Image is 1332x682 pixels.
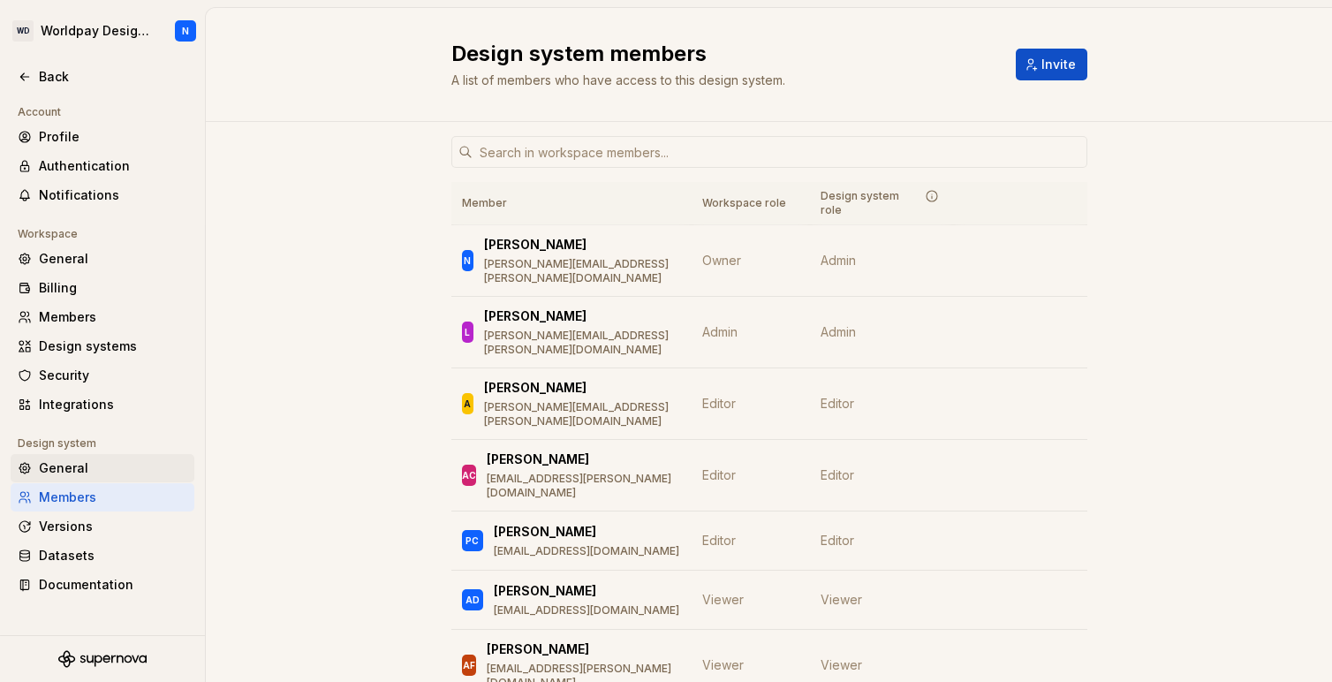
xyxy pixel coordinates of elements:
[465,591,480,609] div: AD
[39,250,187,268] div: General
[11,483,194,511] a: Members
[465,532,479,549] div: PC
[473,136,1087,168] input: Search in workspace members...
[494,523,596,541] p: [PERSON_NAME]
[702,253,741,268] span: Owner
[484,400,681,428] p: [PERSON_NAME][EMAIL_ADDRESS][PERSON_NAME][DOMAIN_NAME]
[821,656,862,674] span: Viewer
[464,395,471,413] div: A
[39,157,187,175] div: Authentication
[39,128,187,146] div: Profile
[11,245,194,273] a: General
[39,367,187,384] div: Security
[451,40,995,68] h2: Design system members
[12,20,34,42] div: WD
[702,592,744,607] span: Viewer
[39,518,187,535] div: Versions
[39,459,187,477] div: General
[451,182,692,225] th: Member
[484,257,681,285] p: [PERSON_NAME][EMAIL_ADDRESS][PERSON_NAME][DOMAIN_NAME]
[464,252,471,269] div: N
[11,332,194,360] a: Design systems
[702,657,744,672] span: Viewer
[702,533,736,548] span: Editor
[39,308,187,326] div: Members
[11,390,194,419] a: Integrations
[11,181,194,209] a: Notifications
[494,603,679,618] p: [EMAIL_ADDRESS][DOMAIN_NAME]
[821,532,854,549] span: Editor
[494,582,596,600] p: [PERSON_NAME]
[39,489,187,506] div: Members
[484,307,587,325] p: [PERSON_NAME]
[462,466,476,484] div: AC
[39,337,187,355] div: Design systems
[821,189,942,217] div: Design system role
[494,544,679,558] p: [EMAIL_ADDRESS][DOMAIN_NAME]
[484,329,681,357] p: [PERSON_NAME][EMAIL_ADDRESS][PERSON_NAME][DOMAIN_NAME]
[11,274,194,302] a: Billing
[11,454,194,482] a: General
[451,72,785,87] span: A list of members who have access to this design system.
[821,591,862,609] span: Viewer
[11,542,194,570] a: Datasets
[39,186,187,204] div: Notifications
[821,466,854,484] span: Editor
[487,451,589,468] p: [PERSON_NAME]
[702,467,736,482] span: Editor
[702,324,738,339] span: Admin
[692,182,810,225] th: Workspace role
[463,656,475,674] div: AF
[4,11,201,50] button: WDWorldpay Design SystemN
[39,547,187,565] div: Datasets
[11,224,85,245] div: Workspace
[39,576,187,594] div: Documentation
[39,68,187,86] div: Back
[41,22,154,40] div: Worldpay Design System
[465,323,470,341] div: L
[11,63,194,91] a: Back
[58,650,147,668] svg: Supernova Logo
[11,433,103,454] div: Design system
[487,472,680,500] p: [EMAIL_ADDRESS][PERSON_NAME][DOMAIN_NAME]
[484,236,587,254] p: [PERSON_NAME]
[487,640,589,658] p: [PERSON_NAME]
[821,323,856,341] span: Admin
[484,379,587,397] p: [PERSON_NAME]
[11,303,194,331] a: Members
[11,102,68,123] div: Account
[182,24,189,38] div: N
[1041,56,1076,73] span: Invite
[821,252,856,269] span: Admin
[39,279,187,297] div: Billing
[702,396,736,411] span: Editor
[11,571,194,599] a: Documentation
[11,512,194,541] a: Versions
[11,361,194,390] a: Security
[821,395,854,413] span: Editor
[39,396,187,413] div: Integrations
[1016,49,1087,80] button: Invite
[11,123,194,151] a: Profile
[11,152,194,180] a: Authentication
